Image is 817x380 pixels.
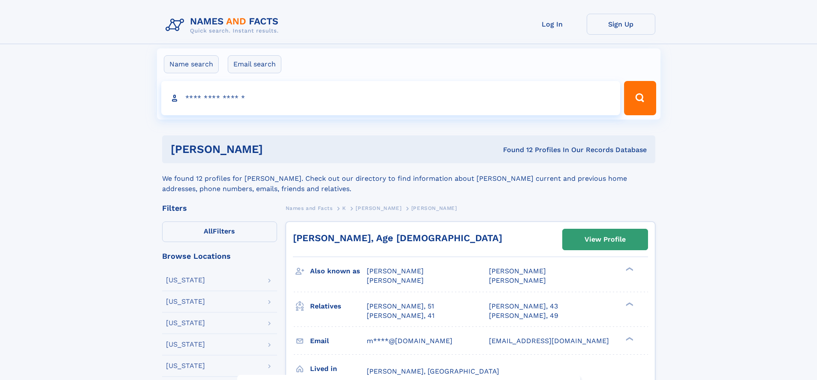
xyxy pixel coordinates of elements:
[162,221,277,242] label: Filters
[171,144,383,155] h1: [PERSON_NAME]
[310,264,367,278] h3: Also known as
[356,205,401,211] span: [PERSON_NAME]
[367,311,434,320] a: [PERSON_NAME], 41
[624,301,634,307] div: ❯
[166,362,205,369] div: [US_STATE]
[162,252,277,260] div: Browse Locations
[166,277,205,284] div: [US_STATE]
[624,266,634,272] div: ❯
[367,276,424,284] span: [PERSON_NAME]
[162,163,655,194] div: We found 12 profiles for [PERSON_NAME]. Check out our directory to find information about [PERSON...
[204,227,213,235] span: All
[164,55,219,73] label: Name search
[286,203,333,213] a: Names and Facts
[356,203,401,213] a: [PERSON_NAME]
[518,14,587,35] a: Log In
[489,311,558,320] a: [PERSON_NAME], 49
[166,341,205,348] div: [US_STATE]
[161,81,621,115] input: search input
[585,230,626,249] div: View Profile
[624,336,634,341] div: ❯
[489,302,558,311] a: [PERSON_NAME], 43
[587,14,655,35] a: Sign Up
[310,299,367,314] h3: Relatives
[383,145,647,155] div: Found 12 Profiles In Our Records Database
[563,229,648,250] a: View Profile
[411,205,457,211] span: [PERSON_NAME]
[310,362,367,376] h3: Lived in
[489,337,609,345] span: [EMAIL_ADDRESS][DOMAIN_NAME]
[367,367,499,375] span: [PERSON_NAME], [GEOGRAPHIC_DATA]
[624,81,656,115] button: Search Button
[310,334,367,348] h3: Email
[166,298,205,305] div: [US_STATE]
[342,205,346,211] span: K
[162,14,286,37] img: Logo Names and Facts
[367,302,434,311] a: [PERSON_NAME], 51
[228,55,281,73] label: Email search
[293,233,502,243] a: [PERSON_NAME], Age [DEMOGRAPHIC_DATA]
[489,267,546,275] span: [PERSON_NAME]
[342,203,346,213] a: K
[166,320,205,326] div: [US_STATE]
[367,267,424,275] span: [PERSON_NAME]
[162,204,277,212] div: Filters
[489,276,546,284] span: [PERSON_NAME]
